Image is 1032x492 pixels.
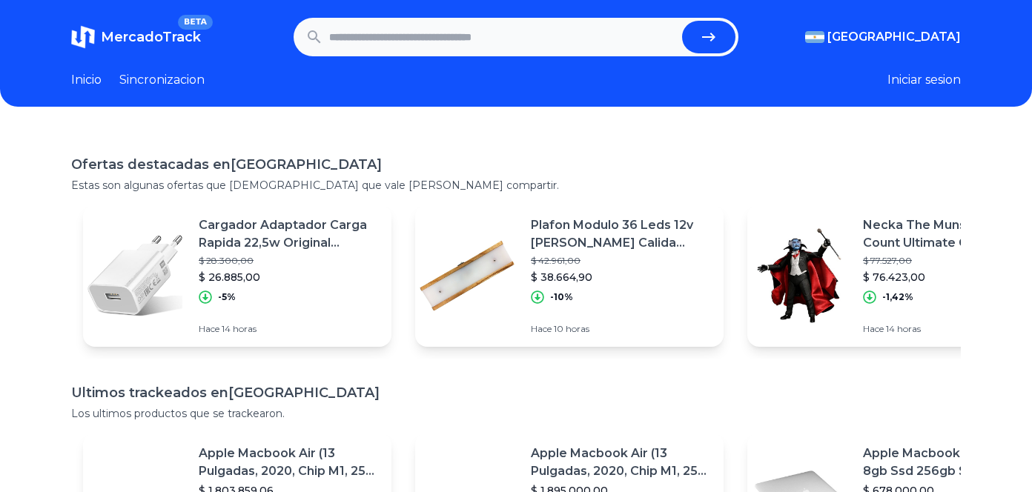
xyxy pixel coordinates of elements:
a: Inicio [71,71,102,89]
button: [GEOGRAPHIC_DATA] [805,28,961,46]
button: Iniciar sesion [887,71,961,89]
img: Argentina [805,31,824,43]
p: Apple Macbook Air (13 Pulgadas, 2020, Chip M1, 256 Gb De Ssd, 8 Gb De Ram) - Plata [199,445,380,480]
p: Estas son algunas ofertas que [DEMOGRAPHIC_DATA] que vale [PERSON_NAME] compartir. [71,178,961,193]
p: Los ultimos productos que se trackearon. [71,406,961,421]
a: Featured imagePlafon Modulo 36 Leds 12v [PERSON_NAME] Calida Nautica Motorhome$ 42.961,00$ 38.664... [415,205,724,347]
p: -10% [550,291,573,303]
p: Hace 10 horas [531,323,712,335]
a: Featured imageCargador Adaptador Carga Rapida 22,5w Original Xiaomi®$ 28.300,00$ 26.885,00-5%Hace... [83,205,391,347]
p: Cargador Adaptador Carga Rapida 22,5w Original Xiaomi® [199,216,380,252]
p: Apple Macbook Air (13 Pulgadas, 2020, Chip M1, 256 Gb De Ssd, 8 Gb De Ram) - Plata [531,445,712,480]
a: Sincronizacion [119,71,205,89]
a: MercadoTrackBETA [71,25,201,49]
p: $ 26.885,00 [199,270,380,285]
p: $ 42.961,00 [531,255,712,267]
span: [GEOGRAPHIC_DATA] [827,28,961,46]
span: MercadoTrack [101,29,201,45]
p: -5% [218,291,236,303]
p: $ 28.300,00 [199,255,380,267]
h1: Ultimos trackeados en [GEOGRAPHIC_DATA] [71,382,961,403]
h1: Ofertas destacadas en [GEOGRAPHIC_DATA] [71,154,961,175]
p: Hace 14 horas [199,323,380,335]
img: Featured image [415,224,519,328]
img: MercadoTrack [71,25,95,49]
img: Featured image [83,224,187,328]
p: Plafon Modulo 36 Leds 12v [PERSON_NAME] Calida Nautica Motorhome [531,216,712,252]
p: -1,42% [882,291,913,303]
img: Featured image [747,224,851,328]
p: $ 38.664,90 [531,270,712,285]
span: BETA [178,15,213,30]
